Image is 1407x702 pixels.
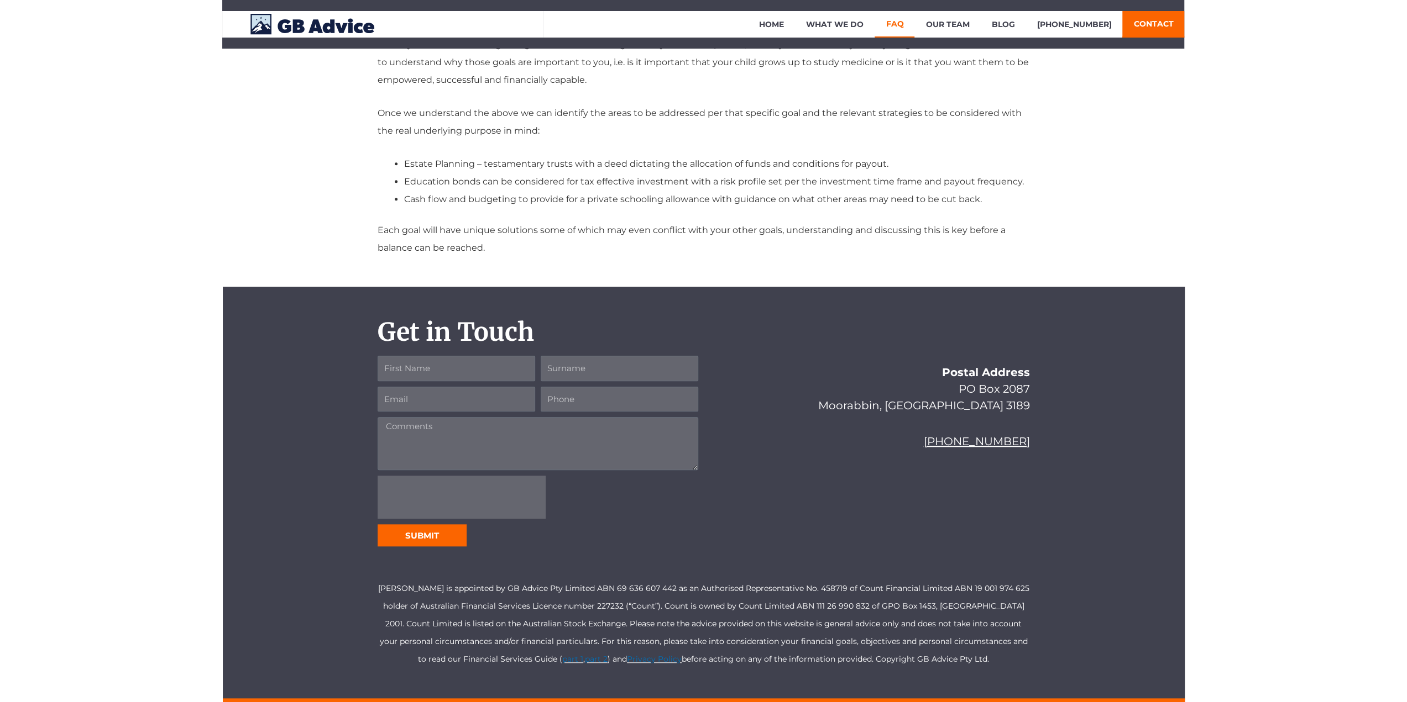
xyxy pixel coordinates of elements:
[378,387,535,412] input: Email
[1122,11,1184,38] a: Contact
[709,364,1030,414] p: PO Box 2087 Moorabbin, [GEOGRAPHIC_DATA] 3189
[795,11,875,38] a: What We Do
[1026,11,1122,38] a: [PHONE_NUMBER]
[914,11,980,38] a: Our Team
[378,524,467,546] button: SUBMIT
[942,366,1030,379] strong: Postal Address
[378,320,698,345] h2: Get in Touch
[378,356,535,381] input: First Name
[404,191,1030,208] li: Cash flow and budgeting to provide for a private schooling allowance with guidance on what other ...
[875,11,914,38] a: FAQ
[541,356,698,381] input: Surname
[980,11,1026,38] a: Blog
[378,36,1030,89] p: The key to our first meeting is to gain an understanding of who you are as a person, where you si...
[378,221,1030,257] p: Each goal will have unique solutions some of which may even conflict with your other goals, under...
[378,476,546,519] iframe: reCAPTCHA
[562,654,583,664] a: part 1
[378,579,1030,668] p: [PERSON_NAME] is appointed by GB Advice Pty Limited ABN 69 636 607 442 as an Authorised Represent...
[748,11,795,38] a: Home
[627,654,682,664] a: Privacy Policy
[924,435,1030,448] a: [PHONE_NUMBER]
[404,155,1030,173] li: Estate Planning – testamentary trusts with a deed dictating the allocation of funds and condition...
[541,387,698,412] input: Phone
[585,654,608,664] a: part 2
[378,104,1030,140] p: Once we understand the above we can identify the areas to be addressed per that specific goal and...
[405,531,439,540] span: SUBMIT
[404,173,1030,191] li: Education bonds can be considered for tax effective investment with a risk profile set per the in...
